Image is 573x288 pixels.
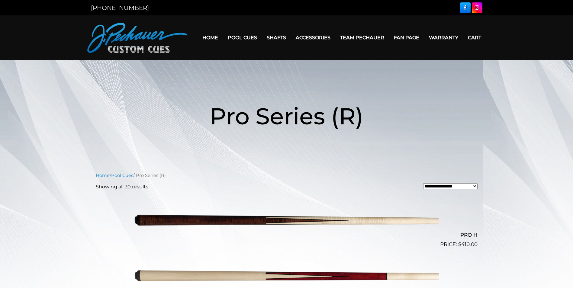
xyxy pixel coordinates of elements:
img: PRO H [134,195,439,246]
a: Team Pechauer [335,30,389,45]
select: Shop order [423,183,478,189]
img: Pechauer Custom Cues [87,23,187,53]
a: Pool Cues [223,30,262,45]
a: Fan Page [389,30,424,45]
p: Showing all 30 results [96,183,148,190]
a: PRO H $410.00 [96,195,478,248]
span: Pro Series (R) [210,102,363,130]
a: Cart [463,30,486,45]
nav: Breadcrumb [96,172,478,179]
span: $ [458,241,461,247]
a: Accessories [291,30,335,45]
bdi: 410.00 [458,241,478,247]
h2: PRO H [96,229,478,241]
a: Pool Cues [111,173,133,178]
a: Home [96,173,110,178]
a: Home [198,30,223,45]
a: [PHONE_NUMBER] [91,4,149,11]
a: Warranty [424,30,463,45]
a: Shafts [262,30,291,45]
